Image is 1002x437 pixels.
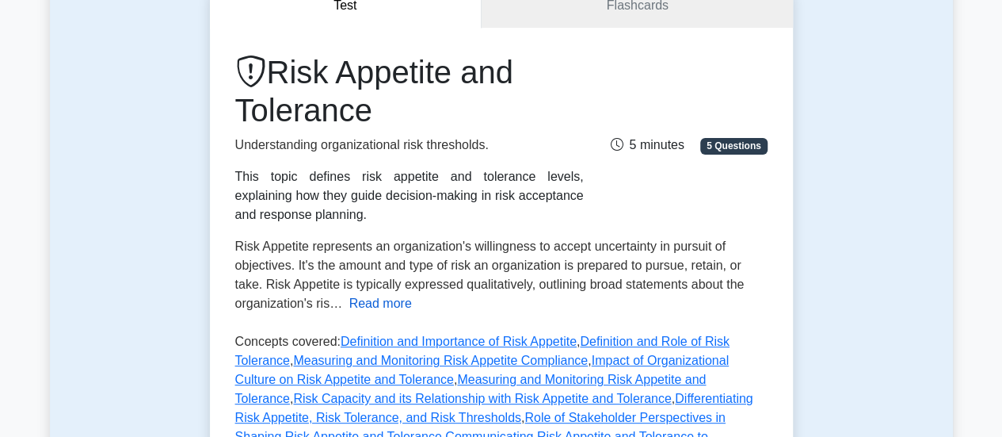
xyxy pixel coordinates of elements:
button: Read more [349,294,412,313]
a: Risk Capacity and its Relationship with Risk Appetite and Tolerance [293,392,671,405]
a: Measuring and Monitoring Risk Appetite Compliance [293,354,588,367]
p: Understanding organizational risk thresholds. [235,136,584,155]
a: Definition and Importance of Risk Appetite [341,335,577,348]
span: 5 Questions [700,138,767,154]
a: Measuring and Monitoring Risk Appetite and Tolerance [235,373,707,405]
div: This topic defines risk appetite and tolerance levels, explaining how they guide decision-making ... [235,167,584,224]
span: Risk Appetite represents an organization's willingness to accept uncertainty in pursuit of object... [235,240,745,310]
span: 5 minutes [610,138,684,151]
h1: Risk Appetite and Tolerance [235,53,584,129]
